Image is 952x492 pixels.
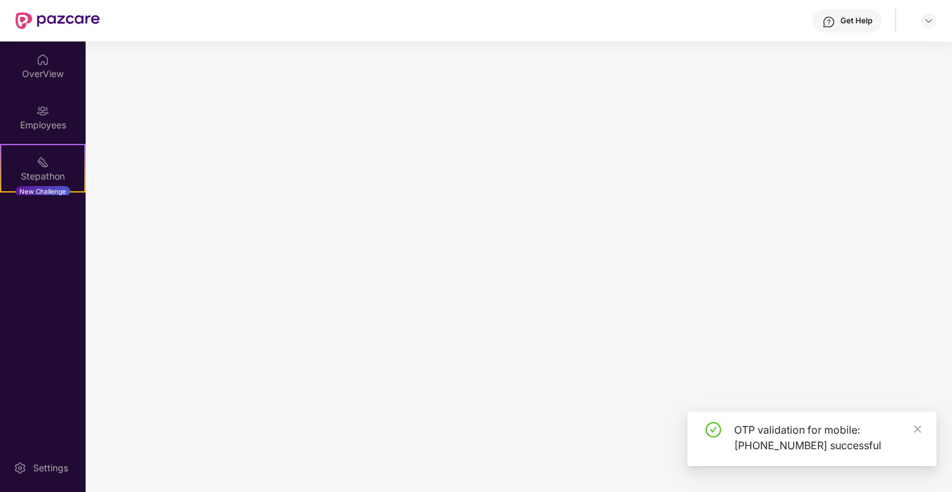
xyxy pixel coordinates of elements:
span: check-circle [706,422,721,438]
div: Stepathon [1,170,84,183]
div: Settings [29,462,72,474]
img: svg+xml;base64,PHN2ZyBpZD0iU2V0dGluZy0yMHgyMCIgeG1sbnM9Imh0dHA6Ly93d3cudzMub3JnLzIwMDAvc3ZnIiB3aW... [14,462,27,474]
div: New Challenge [16,186,70,196]
div: OTP validation for mobile: [PHONE_NUMBER] successful [734,422,921,453]
span: close [913,425,922,434]
img: svg+xml;base64,PHN2ZyBpZD0iSG9tZSIgeG1sbnM9Imh0dHA6Ly93d3cudzMub3JnLzIwMDAvc3ZnIiB3aWR0aD0iMjAiIG... [36,53,49,66]
img: svg+xml;base64,PHN2ZyBpZD0iRHJvcGRvd24tMzJ4MzIiIHhtbG5zPSJodHRwOi8vd3d3LnczLm9yZy8yMDAwL3N2ZyIgd2... [923,16,934,26]
div: Get Help [840,16,872,26]
img: svg+xml;base64,PHN2ZyBpZD0iSGVscC0zMngzMiIgeG1sbnM9Imh0dHA6Ly93d3cudzMub3JnLzIwMDAvc3ZnIiB3aWR0aD... [822,16,835,29]
img: svg+xml;base64,PHN2ZyB4bWxucz0iaHR0cDovL3d3dy53My5vcmcvMjAwMC9zdmciIHdpZHRoPSIyMSIgaGVpZ2h0PSIyMC... [36,156,49,169]
img: svg+xml;base64,PHN2ZyBpZD0iRW1wbG95ZWVzIiB4bWxucz0iaHR0cDovL3d3dy53My5vcmcvMjAwMC9zdmciIHdpZHRoPS... [36,104,49,117]
img: New Pazcare Logo [16,12,100,29]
